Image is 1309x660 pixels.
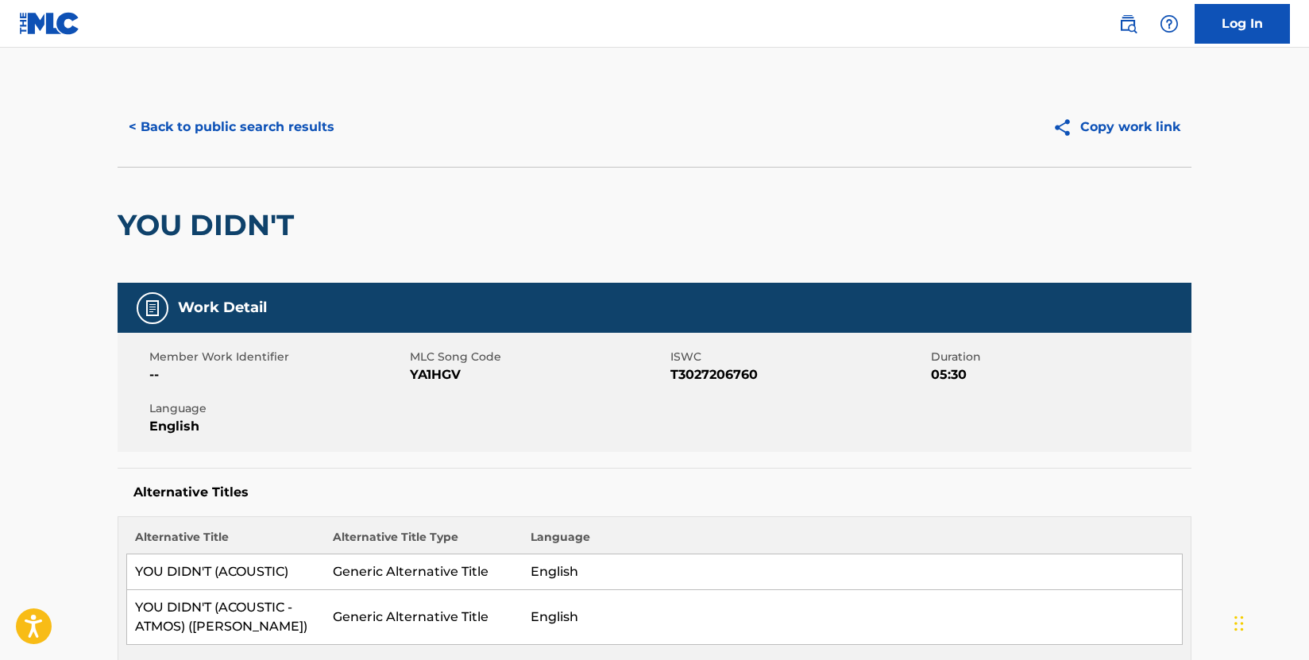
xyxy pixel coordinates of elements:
[325,590,523,645] td: Generic Alternative Title
[1052,118,1080,137] img: Copy work link
[149,400,406,417] span: Language
[410,365,666,384] span: YA1HGV
[127,590,325,645] td: YOU DIDN'T (ACOUSTIC - ATMOS) ([PERSON_NAME])
[19,12,80,35] img: MLC Logo
[410,349,666,365] span: MLC Song Code
[127,554,325,590] td: YOU DIDN'T (ACOUSTIC)
[143,299,162,318] img: Work Detail
[118,207,302,243] h2: YOU DIDN'T
[118,107,346,147] button: < Back to public search results
[1160,14,1179,33] img: help
[325,554,523,590] td: Generic Alternative Title
[1041,107,1191,147] button: Copy work link
[670,365,927,384] span: T3027206760
[523,554,1183,590] td: English
[1230,584,1309,660] iframe: Chat Widget
[149,417,406,436] span: English
[523,590,1183,645] td: English
[931,349,1187,365] span: Duration
[670,349,927,365] span: ISWC
[1118,14,1137,33] img: search
[325,529,523,554] th: Alternative Title Type
[127,529,325,554] th: Alternative Title
[931,365,1187,384] span: 05:30
[1153,8,1185,40] div: Help
[149,349,406,365] span: Member Work Identifier
[523,529,1183,554] th: Language
[1195,4,1290,44] a: Log In
[1112,8,1144,40] a: Public Search
[1234,600,1244,647] div: Drag
[149,365,406,384] span: --
[133,484,1176,500] h5: Alternative Titles
[178,299,267,317] h5: Work Detail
